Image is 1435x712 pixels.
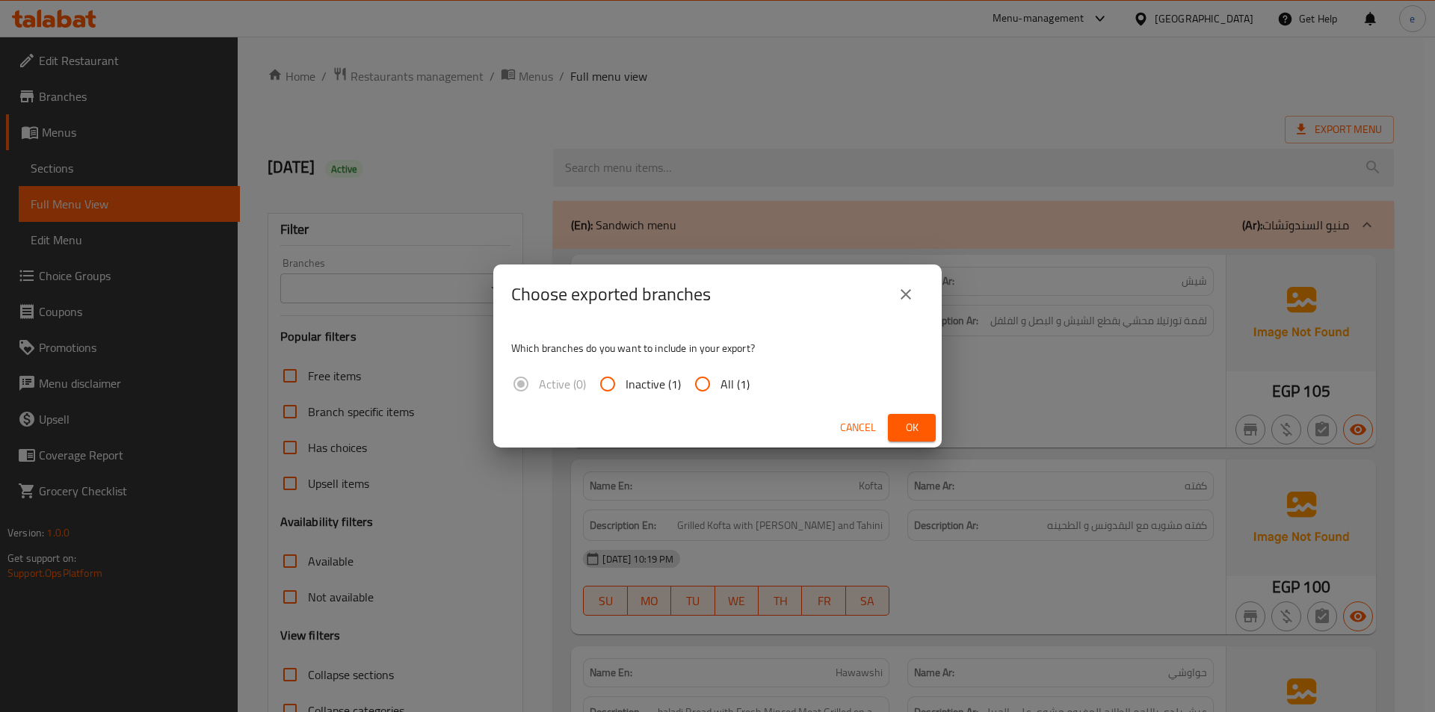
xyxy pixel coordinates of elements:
p: Which branches do you want to include in your export? [511,341,924,356]
span: All (1) [720,375,750,393]
span: Ok [900,418,924,437]
button: Cancel [834,414,882,442]
span: Active (0) [539,375,586,393]
span: Inactive (1) [626,375,681,393]
button: Ok [888,414,936,442]
span: Cancel [840,418,876,437]
h2: Choose exported branches [511,282,711,306]
button: close [888,276,924,312]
